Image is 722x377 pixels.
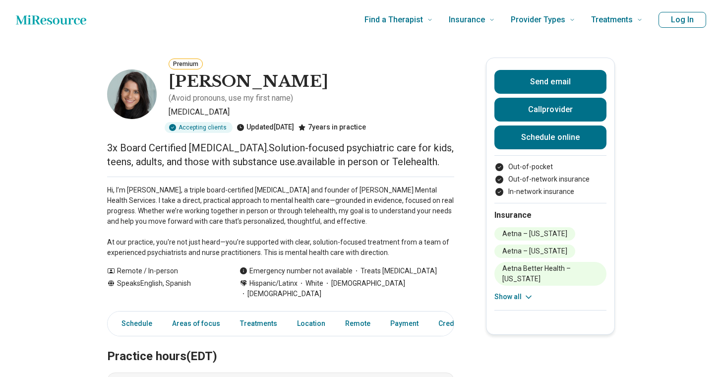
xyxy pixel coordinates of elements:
p: ( Avoid pronouns, use my first name ) [169,92,293,104]
li: Aetna Better Health – [US_STATE] [494,262,606,286]
h1: [PERSON_NAME] [169,71,328,92]
a: Location [291,314,331,334]
li: Aetna – [US_STATE] [494,227,575,241]
img: Mailyn Santana, Psychiatrist [107,69,157,119]
button: Log In [659,12,706,28]
a: Treatments [234,314,283,334]
span: [DEMOGRAPHIC_DATA] [240,289,321,299]
p: 3x Board Certified [MEDICAL_DATA].Solution-focused psychiatric care for kids, teens, adults, and ... [107,141,454,169]
div: Emergency number not available [240,266,353,276]
span: Find a Therapist [364,13,423,27]
span: Provider Types [511,13,565,27]
button: Show all [494,292,534,302]
span: [DEMOGRAPHIC_DATA] [323,278,405,289]
a: Credentials [432,314,482,334]
span: Treatments [591,13,633,27]
li: Aetna – [US_STATE] [494,245,575,258]
a: Schedule online [494,126,606,149]
h2: Practice hours (EDT) [107,324,454,365]
span: Treats [MEDICAL_DATA] [353,266,437,276]
button: Send email [494,70,606,94]
a: Areas of focus [166,314,226,334]
span: Insurance [449,13,485,27]
a: Schedule [110,314,158,334]
button: Callprovider [494,98,606,122]
span: White [298,278,323,289]
li: Out-of-network insurance [494,174,606,185]
h2: Insurance [494,209,606,221]
p: Hi, I’m [PERSON_NAME], a triple board-certified [MEDICAL_DATA] and founder of [PERSON_NAME] Menta... [107,185,454,258]
p: [MEDICAL_DATA] [169,106,454,118]
button: Premium [169,59,203,69]
a: Remote [339,314,376,334]
a: Home page [16,10,86,30]
div: Remote / In-person [107,266,220,276]
ul: Payment options [494,162,606,197]
div: Speaks English, Spanish [107,278,220,299]
div: Updated [DATE] [237,122,294,133]
span: Hispanic/Latinx [249,278,298,289]
a: Payment [384,314,424,334]
li: Out-of-pocket [494,162,606,172]
div: 7 years in practice [298,122,366,133]
div: Accepting clients [165,122,233,133]
li: In-network insurance [494,187,606,197]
